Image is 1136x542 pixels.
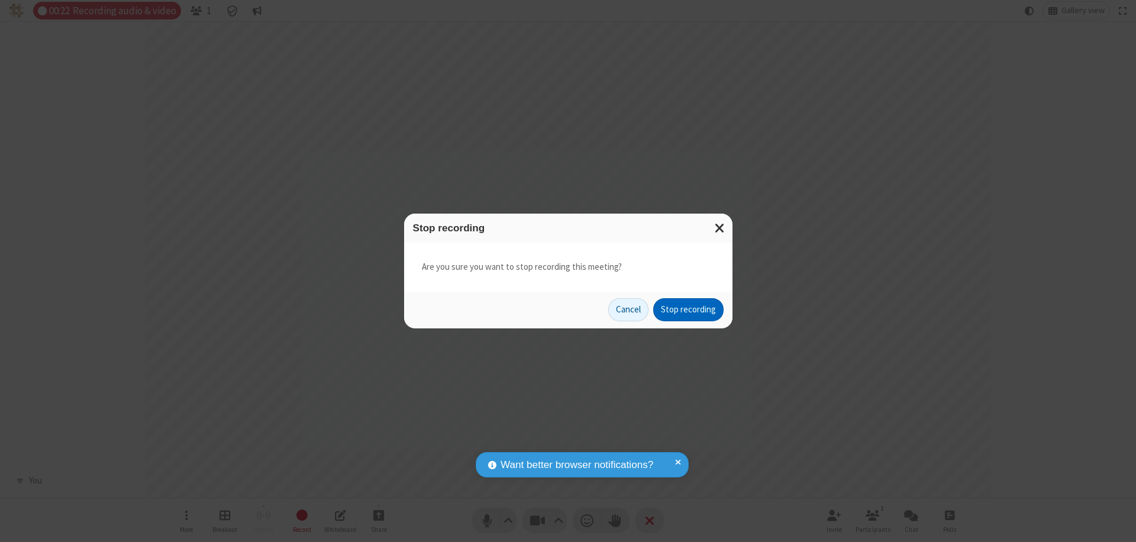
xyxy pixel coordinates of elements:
button: Stop recording [653,298,724,322]
div: Are you sure you want to stop recording this meeting? [404,243,732,292]
button: Cancel [608,298,648,322]
h3: Stop recording [413,222,724,234]
button: Close modal [708,214,732,243]
span: Want better browser notifications? [501,457,653,473]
